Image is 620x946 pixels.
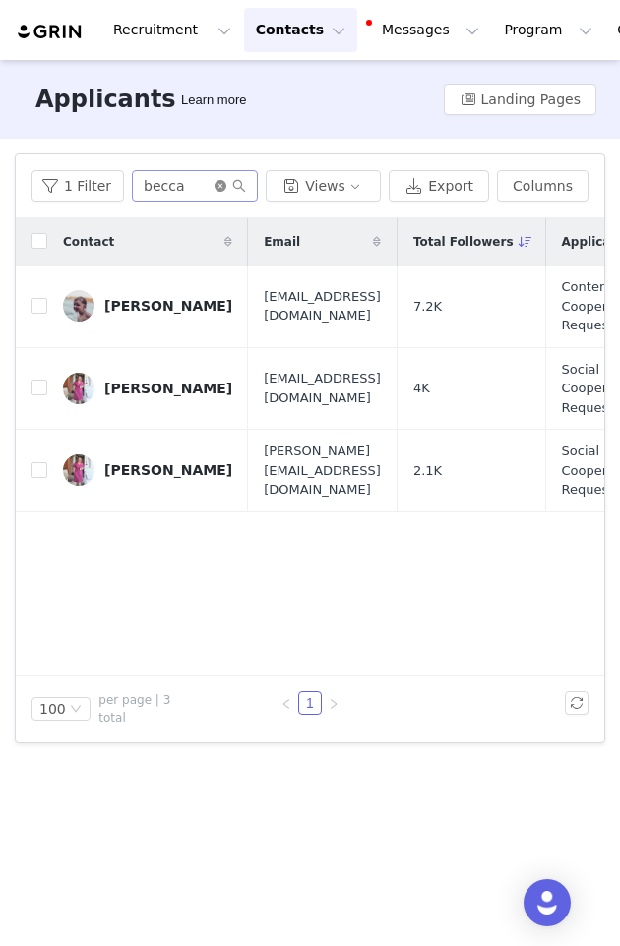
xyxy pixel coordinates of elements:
span: [EMAIL_ADDRESS][DOMAIN_NAME] [264,369,381,407]
img: c13ae8db-03b1-47e6-b568-32b91606ce96.jpg [63,290,94,322]
button: Contacts [244,8,357,52]
span: Email [264,233,300,251]
div: 100 [39,698,66,720]
input: Search... [132,170,258,202]
div: [PERSON_NAME] [104,381,232,396]
span: [PERSON_NAME][EMAIL_ADDRESS][DOMAIN_NAME] [264,442,381,500]
img: fea9ac0b-8aaa-467f-8563-c2036dac34fb.jpg [63,373,94,404]
a: 1 [299,692,321,714]
a: [PERSON_NAME] [63,373,232,404]
i: icon: down [70,703,82,717]
div: Tooltip anchor [177,90,250,110]
a: [PERSON_NAME] [63,454,232,486]
button: Program [492,8,604,52]
span: per page | 3 total [98,691,194,727]
li: Previous Page [275,691,298,715]
span: Total Followers [413,233,514,251]
span: 4K [413,379,430,398]
button: Views [266,170,381,202]
span: 2.1K [413,461,442,481]
button: Landing Pages [444,84,596,115]
button: 1 Filter [31,170,124,202]
i: icon: search [232,179,246,193]
img: grin logo [16,23,85,41]
img: c2dc2260-c2f3-4763-9fff-d2f31d943580.jpg [63,454,94,486]
button: Columns [497,170,589,202]
span: 7.2K [413,297,442,317]
li: 1 [298,691,322,715]
i: icon: close-circle [215,180,226,192]
div: [PERSON_NAME] [104,462,232,478]
button: Export [389,170,489,202]
a: [PERSON_NAME] [63,290,232,322]
div: Open Intercom Messenger [524,879,571,926]
li: Next Page [322,691,345,715]
span: [EMAIL_ADDRESS][DOMAIN_NAME] [264,287,381,325]
div: [PERSON_NAME] [104,298,232,314]
i: icon: right [328,698,340,710]
i: icon: left [280,698,292,710]
h3: Applicants [35,82,176,117]
span: Contact [63,233,114,251]
button: Recruitment [101,8,243,52]
button: Messages [358,8,491,52]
